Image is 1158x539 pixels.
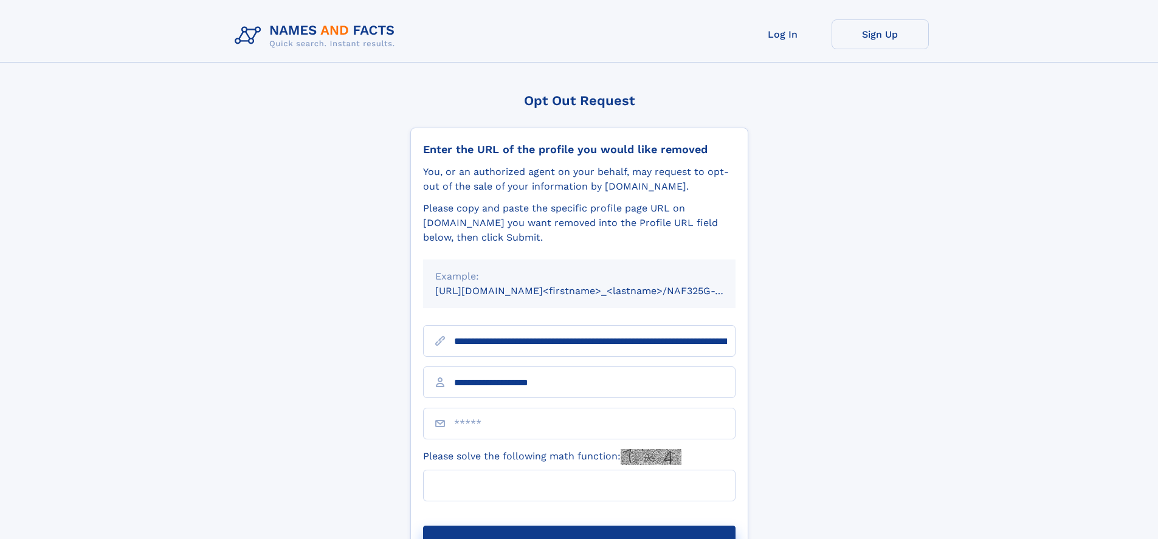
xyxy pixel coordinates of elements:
[832,19,929,49] a: Sign Up
[435,285,759,297] small: [URL][DOMAIN_NAME]<firstname>_<lastname>/NAF325G-xxxxxxxx
[423,449,681,465] label: Please solve the following math function:
[410,93,748,108] div: Opt Out Request
[230,19,405,52] img: Logo Names and Facts
[423,201,736,245] div: Please copy and paste the specific profile page URL on [DOMAIN_NAME] you want removed into the Pr...
[435,269,723,284] div: Example:
[734,19,832,49] a: Log In
[423,143,736,156] div: Enter the URL of the profile you would like removed
[423,165,736,194] div: You, or an authorized agent on your behalf, may request to opt-out of the sale of your informatio...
